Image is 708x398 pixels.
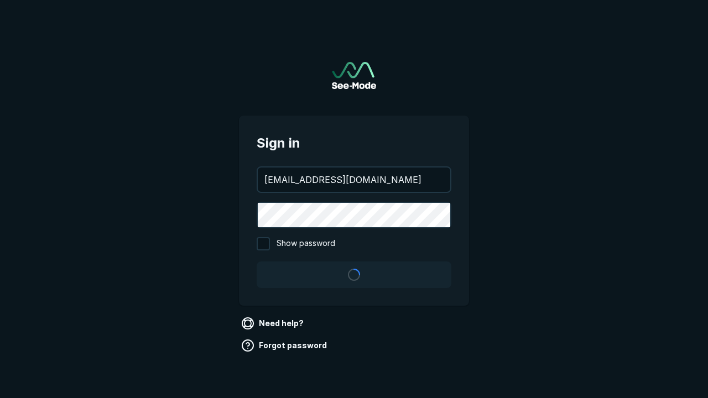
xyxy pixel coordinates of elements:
img: See-Mode Logo [332,62,376,89]
span: Sign in [257,133,451,153]
input: your@email.com [258,167,450,192]
a: Go to sign in [332,62,376,89]
a: Forgot password [239,337,331,354]
span: Show password [277,237,335,250]
a: Need help? [239,315,308,332]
